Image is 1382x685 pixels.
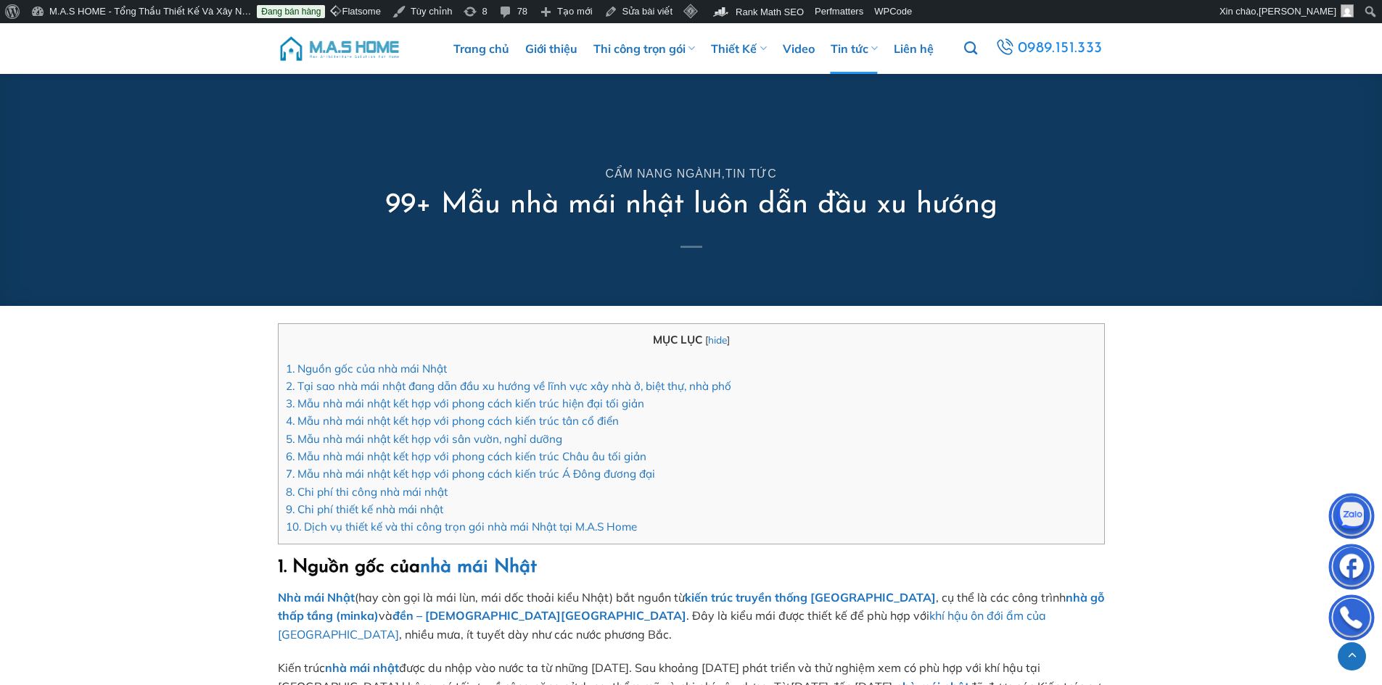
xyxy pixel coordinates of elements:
strong: 1. Nguồn gốc của [278,558,537,576]
p: (hay còn gọi là mái lùn, mái dốc thoải kiểu Nhật) bắt nguồn từ , cụ thể là các công trình và . Đâ... [278,589,1105,644]
span: [PERSON_NAME] [1259,6,1336,17]
a: 10. Dịch vụ thiết kế và thi công trọn gói nhà mái Nhật tại M.A.S Home [286,520,637,534]
a: Cẩm nang ngành [605,167,721,180]
a: Tin tức [831,23,878,74]
a: nhà mái Nhật [420,558,537,576]
a: kiến trúc truyền thống [GEOGRAPHIC_DATA] [685,590,936,605]
a: Video [783,23,815,74]
a: 9. Chi phí thiết kế nhà mái nhật [286,502,443,516]
img: Phone [1330,598,1373,642]
h1: 99+ Mẫu nhà mái nhật luôn dẫn đầu xu hướng [385,186,998,224]
a: Lên đầu trang [1338,642,1366,671]
a: Nhà mái Nhật [278,590,355,605]
h6: , [385,168,998,180]
span: [ [705,333,708,346]
a: 7. Mẫu nhà mái nhật kết hợp với phong cách kiến trúc Á Đông đương đại [286,467,655,481]
a: Đang bán hàng [257,5,325,18]
a: 3. Mẫu nhà mái nhật kết hợp với phong cách kiến trúc hiện đại tối giản [286,397,644,410]
a: 8. Chi phí thi công nhà mái nhật [286,485,448,499]
a: 5. Mẫu nhà mái nhật kết hợp với sân vườn, nghỉ dưỡng [286,432,562,446]
a: nhà mái nhật [325,660,399,675]
a: Trang chủ [453,23,509,74]
span: ] [727,333,730,346]
span: 0989.151.333 [1018,36,1103,61]
a: 2. Tại sao nhà mái nhật đang dẫn đầu xu hướng về lĩnh vực xây nhà ở, biệt thự, nhà phố [286,379,731,393]
img: Facebook [1330,547,1373,591]
a: Tìm kiếm [964,33,977,64]
a: 0989.151.333 [993,36,1104,62]
a: đền – [DEMOGRAPHIC_DATA][GEOGRAPHIC_DATA] [392,608,686,623]
span: Rank Math SEO [736,7,804,17]
a: Giới thiệu [525,23,577,74]
a: Liên hệ [894,23,934,74]
a: 6. Mẫu nhà mái nhật kết hợp với phong cách kiến trúc Châu âu tối giản [286,449,646,463]
a: Thiết Kế [711,23,766,74]
img: Zalo [1330,497,1373,540]
a: 1. Nguồn gốc của nhà mái Nhật [286,362,447,375]
a: Thi công trọn gói [593,23,695,74]
img: M.A.S HOME – Tổng Thầu Thiết Kế Và Xây Nhà Trọn Gói [278,27,401,70]
p: MỤC LỤC [286,331,1097,349]
a: Tin tức [725,167,777,180]
a: 4. Mẫu nhà mái nhật kết hợp với phong cách kiến trúc tân cổ điển [286,414,619,428]
a: hide [708,333,727,346]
